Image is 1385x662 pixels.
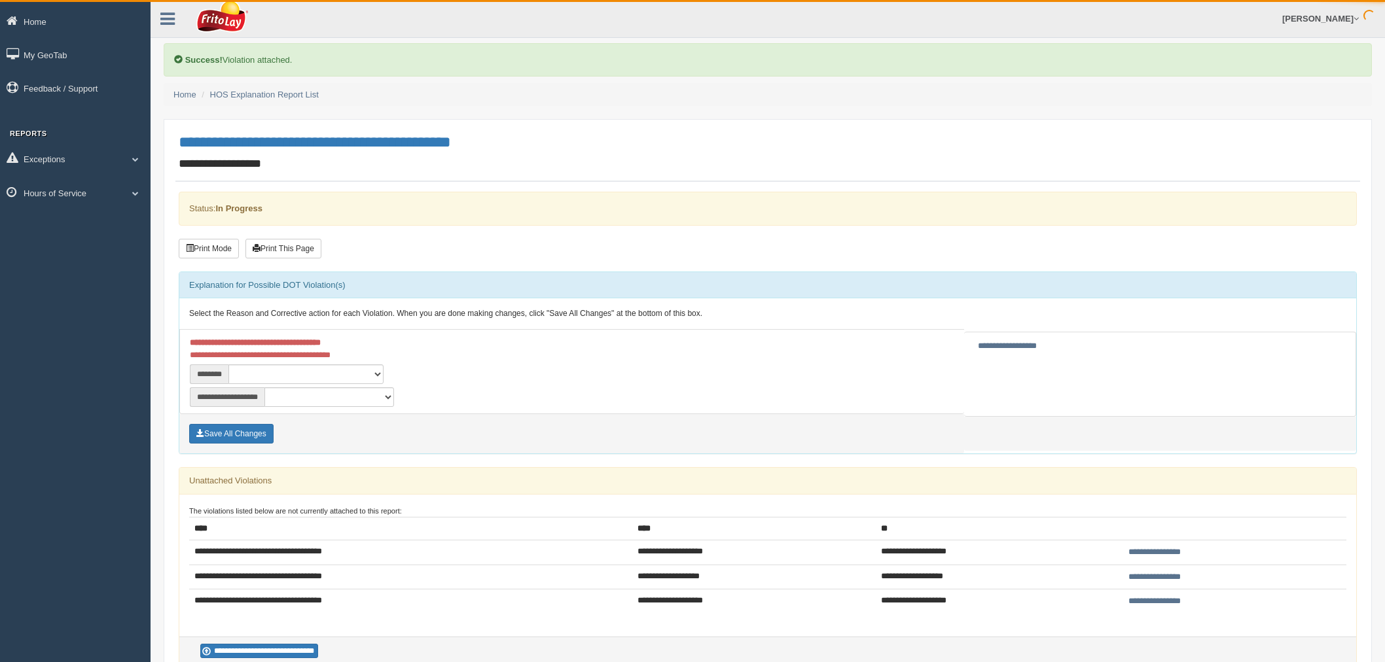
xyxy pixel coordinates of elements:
[179,192,1357,225] div: Status:
[189,424,274,444] button: Save
[179,272,1356,298] div: Explanation for Possible DOT Violation(s)
[164,43,1372,77] div: Violation attached.
[179,239,239,258] button: Print Mode
[185,55,223,65] b: Success!
[215,203,262,213] strong: In Progress
[179,468,1356,494] div: Unattached Violations
[179,298,1356,330] div: Select the Reason and Corrective action for each Violation. When you are done making changes, cli...
[245,239,321,258] button: Print This Page
[210,90,319,99] a: HOS Explanation Report List
[189,507,402,515] small: The violations listed below are not currently attached to this report:
[173,90,196,99] a: Home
